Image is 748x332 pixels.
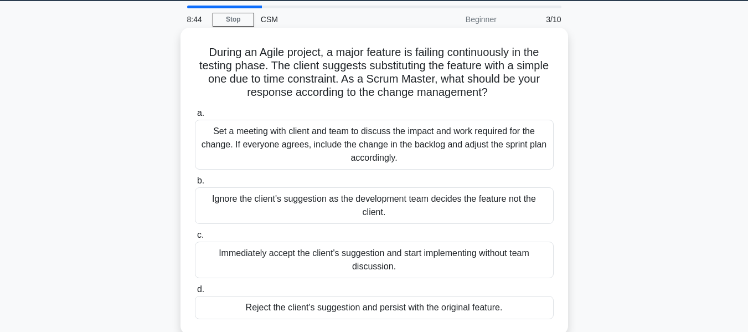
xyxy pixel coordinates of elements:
[195,187,554,224] div: Ignore the client's suggestion as the development team decides the feature not the client.
[180,8,213,30] div: 8:44
[197,284,204,294] span: d.
[197,108,204,118] span: a.
[503,8,568,30] div: 3/10
[195,296,554,319] div: Reject the client's suggestion and persist with the original feature.
[195,242,554,278] div: Immediately accept the client's suggestion and start implementing without team discussion.
[194,45,555,100] h5: During an Agile project, a major feature is failing continuously in the testing phase. The client...
[195,120,554,170] div: Set a meeting with client and team to discuss the impact and work required for the change. If eve...
[213,13,254,27] a: Stop
[197,230,204,239] span: c.
[254,8,406,30] div: CSM
[406,8,503,30] div: Beginner
[197,176,204,185] span: b.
